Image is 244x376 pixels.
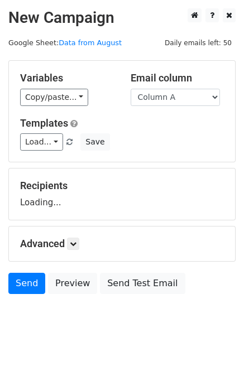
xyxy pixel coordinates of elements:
[20,72,114,84] h5: Variables
[59,38,122,47] a: Data from August
[8,8,236,27] h2: New Campaign
[20,238,224,250] h5: Advanced
[20,180,224,192] h5: Recipients
[131,72,224,84] h5: Email column
[20,89,88,106] a: Copy/paste...
[20,117,68,129] a: Templates
[100,273,185,294] a: Send Test Email
[161,38,236,47] a: Daily emails left: 50
[161,37,236,49] span: Daily emails left: 50
[8,38,122,47] small: Google Sheet:
[8,273,45,294] a: Send
[20,133,63,151] a: Load...
[80,133,109,151] button: Save
[20,180,224,209] div: Loading...
[48,273,97,294] a: Preview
